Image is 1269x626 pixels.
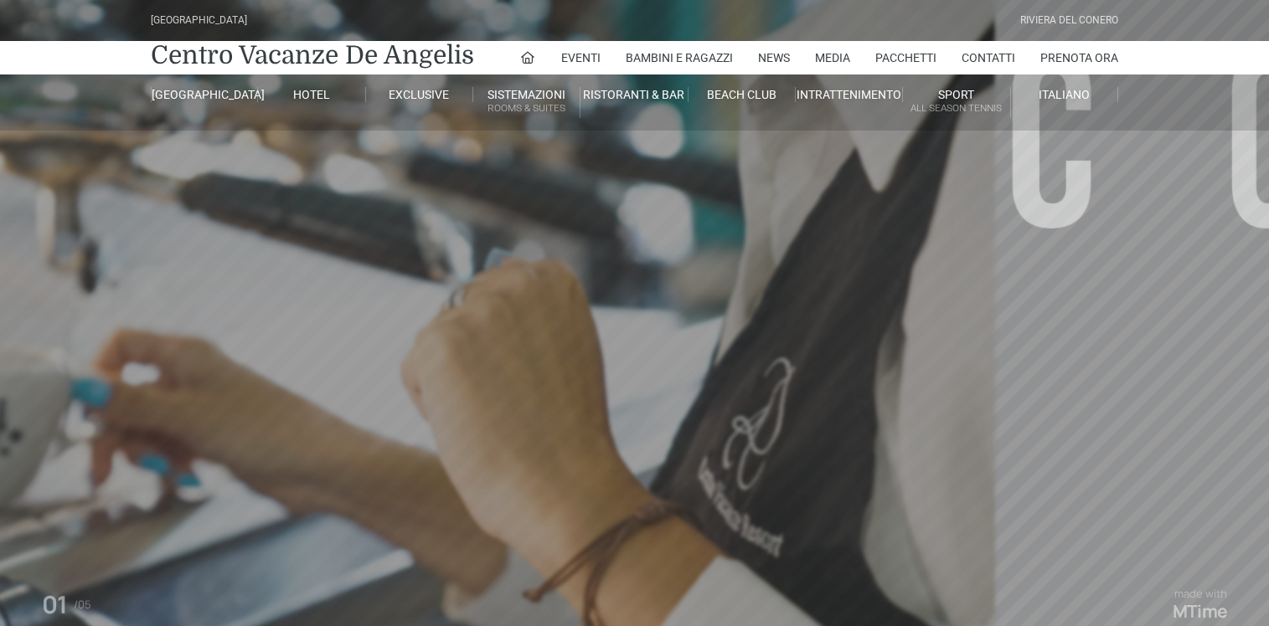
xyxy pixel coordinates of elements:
a: Beach Club [689,87,796,102]
a: Centro Vacanze De Angelis [151,38,474,72]
a: SistemazioniRooms & Suites [473,87,580,118]
small: All Season Tennis [903,100,1009,116]
a: Media [815,41,850,74]
a: Ristoranti & Bar [580,87,688,102]
a: Hotel [258,87,365,102]
a: Contatti [962,41,1015,74]
a: Bambini e Ragazzi [626,41,733,74]
a: SportAll Season Tennis [903,87,1010,118]
a: Prenota Ora [1040,41,1118,74]
a: Intrattenimento [796,87,903,102]
div: Riviera Del Conero [1020,13,1118,28]
div: [GEOGRAPHIC_DATA] [151,13,247,28]
a: Exclusive [366,87,473,102]
small: Rooms & Suites [473,100,580,116]
a: Italiano [1011,87,1118,102]
span: Italiano [1039,88,1090,101]
a: Pacchetti [875,41,936,74]
a: Eventi [561,41,601,74]
a: News [758,41,790,74]
a: [GEOGRAPHIC_DATA] [151,87,258,102]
